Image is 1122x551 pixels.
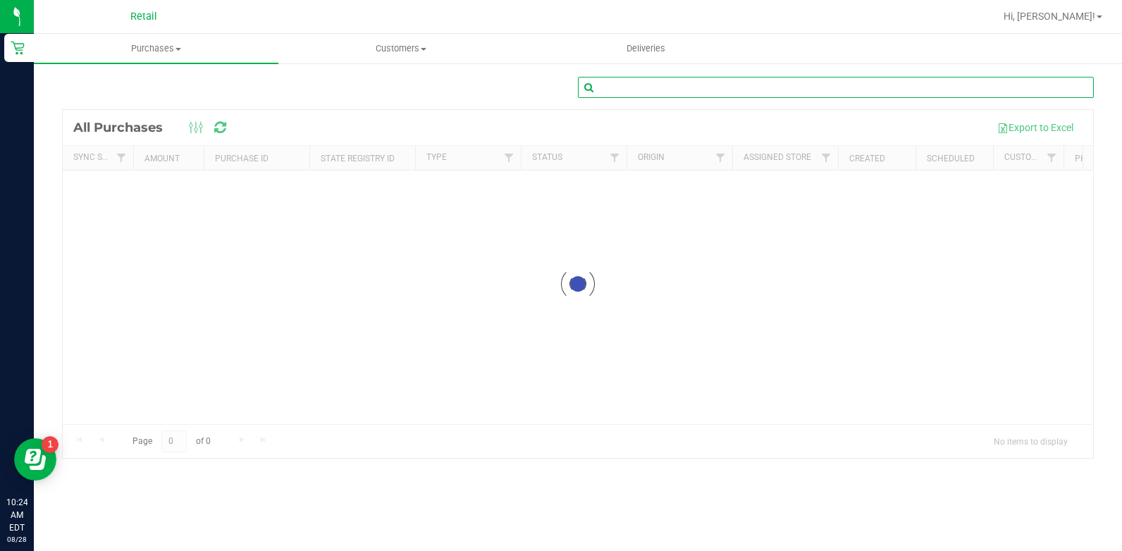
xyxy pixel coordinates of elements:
[1004,11,1095,22] span: Hi, [PERSON_NAME]!
[6,534,27,545] p: 08/28
[11,41,25,55] inline-svg: Retail
[608,42,684,55] span: Deliveries
[34,42,278,55] span: Purchases
[14,438,56,481] iframe: Resource center
[524,34,768,63] a: Deliveries
[578,77,1094,98] input: Search Purchase ID, Original ID, State Registry ID or Customer Name...
[278,34,523,63] a: Customers
[6,496,27,534] p: 10:24 AM EDT
[130,11,157,23] span: Retail
[34,34,278,63] a: Purchases
[42,436,58,453] iframe: Resource center unread badge
[279,42,522,55] span: Customers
